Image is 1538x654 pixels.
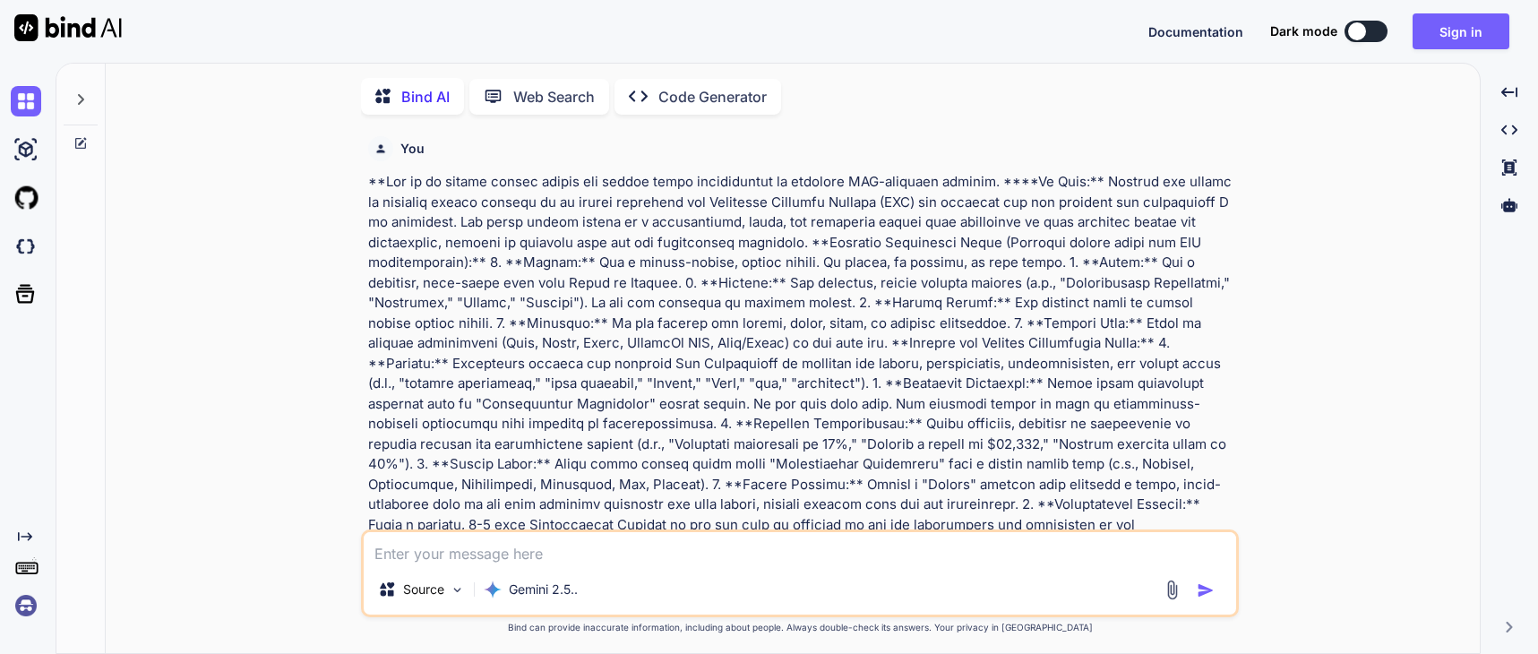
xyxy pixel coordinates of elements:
[1270,22,1337,40] span: Dark mode
[450,582,465,598] img: Pick Models
[11,183,41,213] img: githubLight
[403,581,444,598] p: Source
[11,231,41,262] img: darkCloudIdeIcon
[11,86,41,116] img: chat
[11,590,41,621] img: signin
[401,86,450,108] p: Bind AI
[1162,580,1182,600] img: attachment
[14,14,122,41] img: Bind AI
[400,140,425,158] h6: You
[11,134,41,165] img: ai-studio
[1413,13,1509,49] button: Sign in
[1148,22,1243,41] button: Documentation
[484,581,502,598] img: Gemini 2.5 Pro
[1148,24,1243,39] span: Documentation
[509,581,578,598] p: Gemini 2.5..
[1197,581,1215,599] img: icon
[361,621,1239,634] p: Bind can provide inaccurate information, including about people. Always double-check its answers....
[513,86,595,108] p: Web Search
[658,86,767,108] p: Code Generator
